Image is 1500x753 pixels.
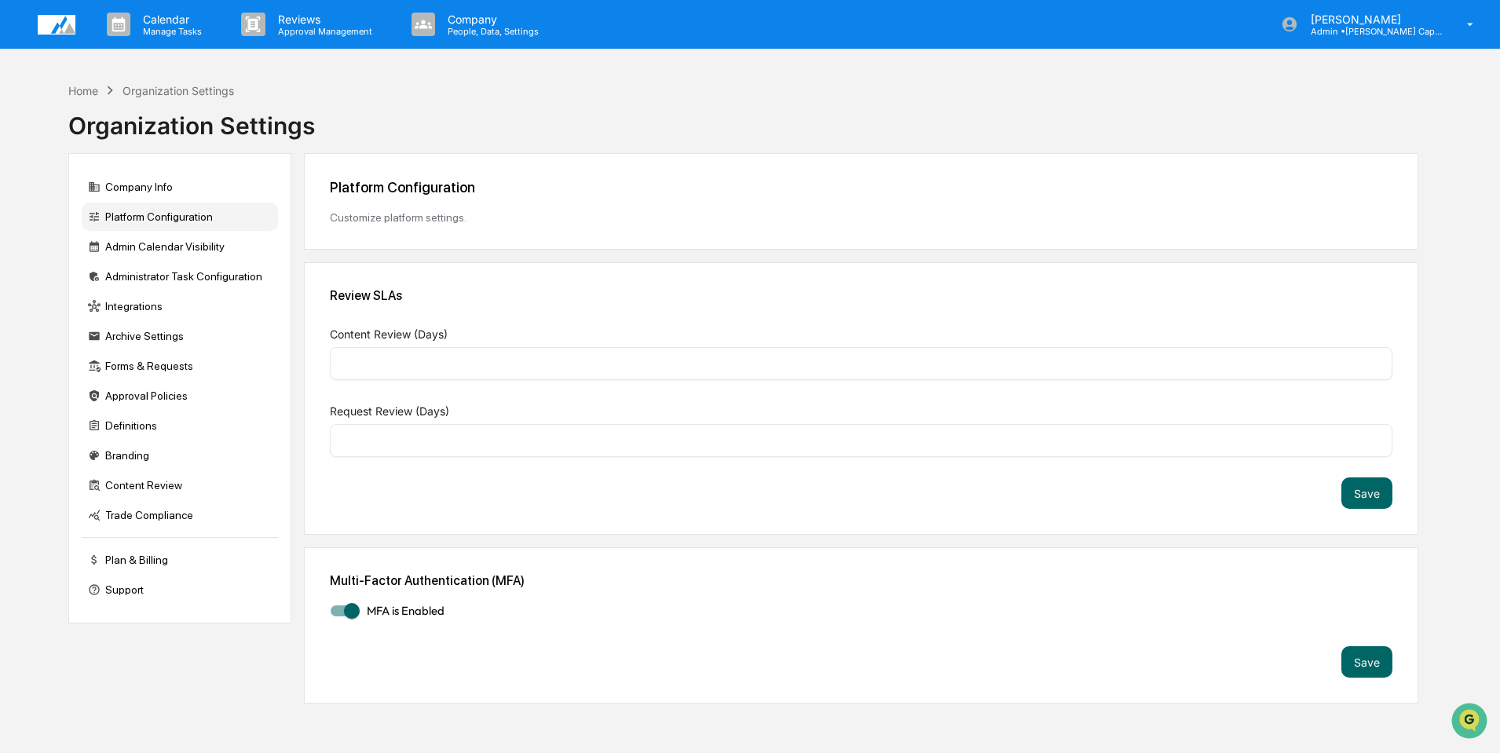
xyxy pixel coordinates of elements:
[82,501,278,529] div: Trade Compliance
[435,26,547,37] p: People, Data, Settings
[123,84,234,97] div: Organization Settings
[31,198,101,214] span: Preclearance
[9,221,105,250] a: 🔎Data Lookup
[1450,701,1492,744] iframe: Open customer support
[82,546,278,574] div: Plan & Billing
[111,265,190,278] a: Powered byPylon
[330,179,1392,196] div: Platform Configuration
[16,199,28,212] div: 🖐️
[68,99,315,140] div: Organization Settings
[130,13,210,26] p: Calendar
[82,352,278,380] div: Forms & Requests
[330,573,1392,588] div: Multi-Factor Authentication (MFA)
[82,292,278,320] div: Integrations
[82,173,278,201] div: Company Info
[1298,13,1444,26] p: [PERSON_NAME]
[82,203,278,231] div: Platform Configuration
[41,71,259,88] input: Clear
[82,382,278,410] div: Approval Policies
[16,120,44,148] img: 1746055101610-c473b297-6a78-478c-a979-82029cc54cd1
[367,602,445,620] span: MFA is Enabled
[265,13,380,26] p: Reviews
[330,211,1392,224] div: Customize platform settings.
[108,192,201,220] a: 🗄️Attestations
[53,136,199,148] div: We're available if you need us!
[1298,26,1444,37] p: Admin • [PERSON_NAME] Capital Management
[82,471,278,499] div: Content Review
[330,288,1392,303] div: Review SLAs
[82,411,278,440] div: Definitions
[82,322,278,350] div: Archive Settings
[156,266,190,278] span: Pylon
[82,441,278,470] div: Branding
[330,404,449,418] span: Request Review (Days)
[1341,477,1392,509] button: Save
[31,228,99,243] span: Data Lookup
[16,229,28,242] div: 🔎
[38,15,75,35] img: logo
[82,262,278,291] div: Administrator Task Configuration
[16,33,286,58] p: How can we help?
[1341,646,1392,678] button: Save
[267,125,286,144] button: Start new chat
[82,576,278,604] div: Support
[130,26,210,37] p: Manage Tasks
[330,327,448,341] span: Content Review (Days)
[114,199,126,212] div: 🗄️
[9,192,108,220] a: 🖐️Preclearance
[53,120,258,136] div: Start new chat
[435,13,547,26] p: Company
[265,26,380,37] p: Approval Management
[130,198,195,214] span: Attestations
[68,84,98,97] div: Home
[82,232,278,261] div: Admin Calendar Visibility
